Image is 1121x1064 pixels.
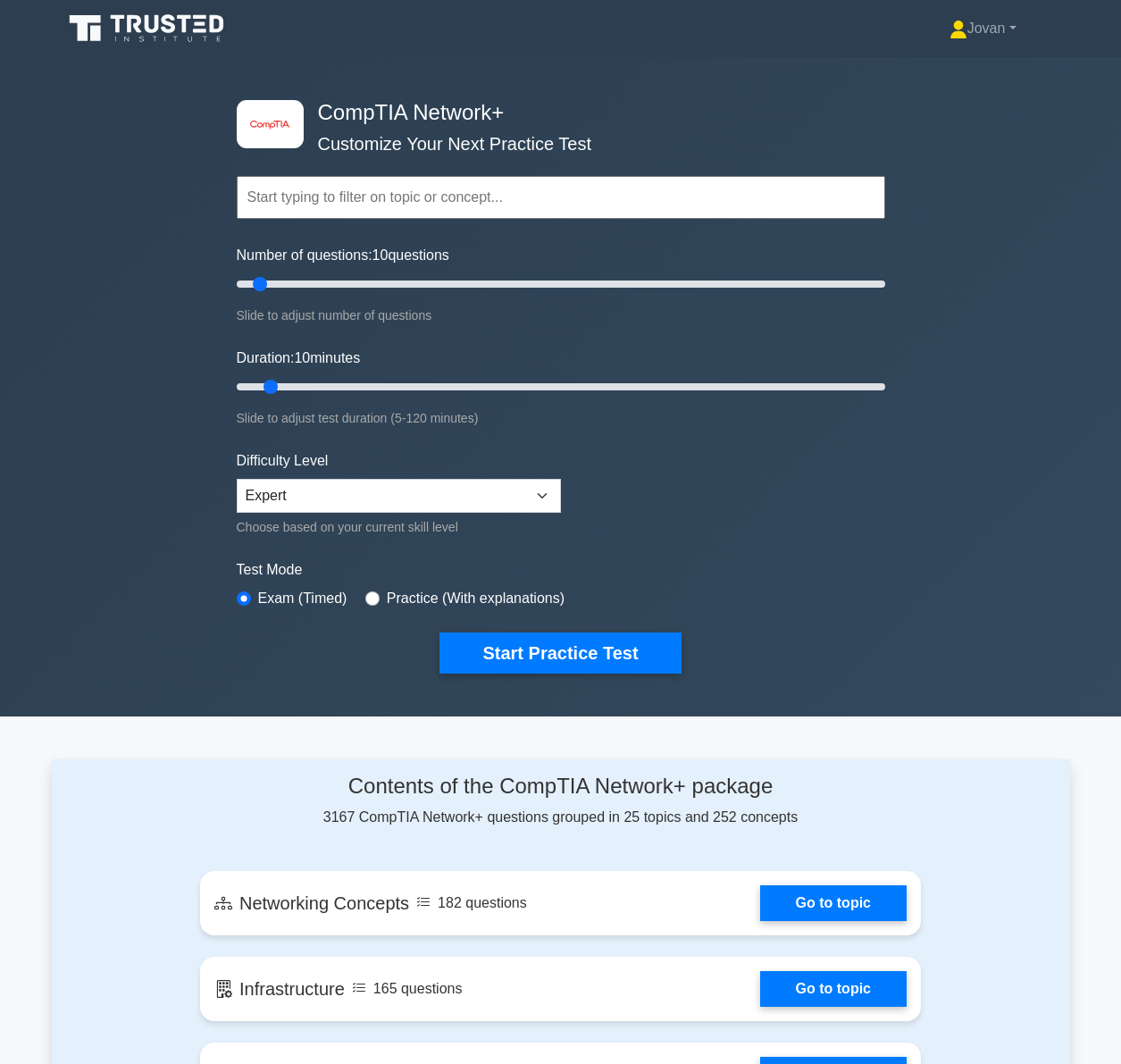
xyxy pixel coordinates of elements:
[237,407,885,429] div: Slide to adjust test duration (5-120 minutes)
[760,971,907,1007] a: Go to topic
[237,516,561,538] div: Choose based on your current skill level
[200,774,921,800] h4: Contents of the CompTIA Network+ package
[237,305,885,326] div: Slide to adjust number of questions
[760,885,907,921] a: Go to topic
[372,247,389,263] span: 10
[237,348,361,369] label: Duration: minutes
[200,774,921,828] div: 3167 CompTIA Network+ questions grouped in 25 topics and 252 concepts
[237,176,885,219] input: Start typing to filter on topic or concept...
[237,450,329,472] label: Difficulty Level
[258,588,347,609] label: Exam (Timed)
[439,633,681,674] button: Start Practice Test
[311,100,798,126] h4: CompTIA Network+
[294,350,310,365] span: 10
[237,245,449,266] label: Number of questions: questions
[907,11,1059,46] a: Jovan
[237,559,885,581] label: Test Mode
[387,588,565,609] label: Practice (With explanations)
